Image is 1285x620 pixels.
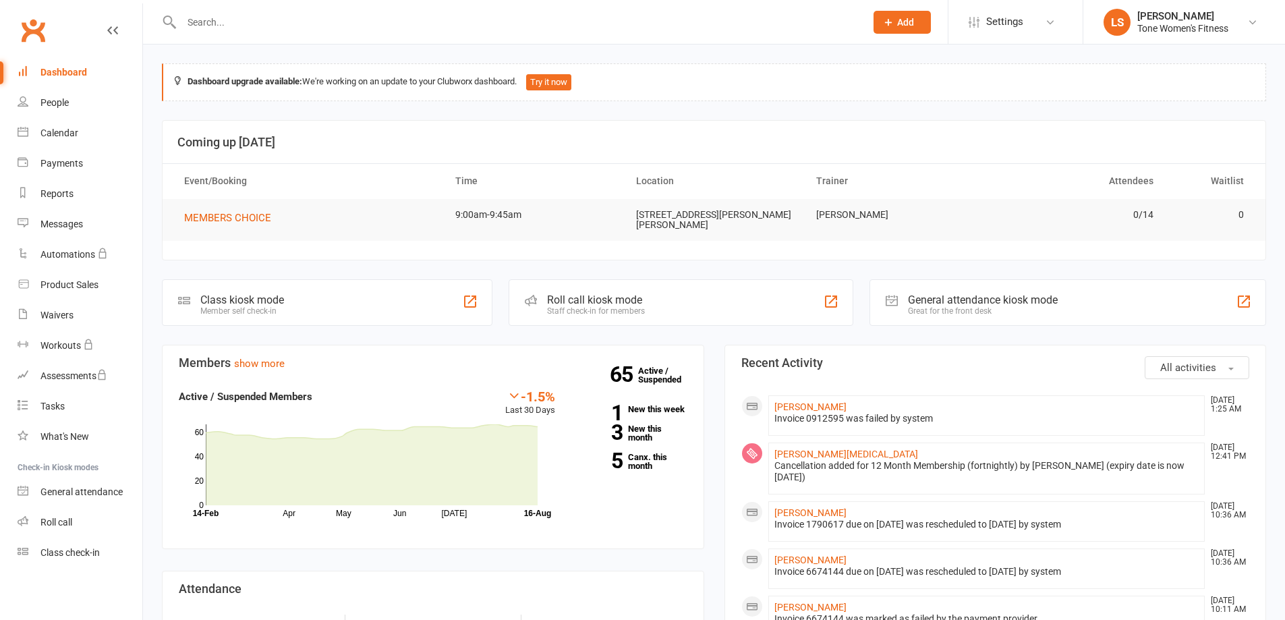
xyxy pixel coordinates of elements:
[40,219,83,229] div: Messages
[575,422,623,443] strong: 3
[16,13,50,47] a: Clubworx
[986,7,1023,37] span: Settings
[177,136,1251,149] h3: Coming up [DATE]
[774,555,847,565] a: [PERSON_NAME]
[18,300,142,331] a: Waivers
[575,424,687,442] a: 3New this month
[40,431,89,442] div: What's New
[18,148,142,179] a: Payments
[179,391,312,403] strong: Active / Suspended Members
[200,293,284,306] div: Class kiosk mode
[1137,22,1228,34] div: Tone Women's Fitness
[1145,356,1249,379] button: All activities
[18,422,142,452] a: What's New
[1204,502,1249,519] time: [DATE] 10:36 AM
[1204,443,1249,461] time: [DATE] 12:41 PM
[774,413,1199,424] div: Invoice 0912595 was failed by system
[18,209,142,239] a: Messages
[547,293,645,306] div: Roll call kiosk mode
[985,164,1166,198] th: Attendees
[18,361,142,391] a: Assessments
[40,279,98,290] div: Product Sales
[443,199,624,231] td: 9:00am-9:45am
[1204,549,1249,567] time: [DATE] 10:36 AM
[40,370,107,381] div: Assessments
[18,391,142,422] a: Tasks
[505,389,555,403] div: -1.5%
[774,602,847,613] a: [PERSON_NAME]
[162,63,1266,101] div: We're working on an update to your Clubworx dashboard.
[985,199,1166,231] td: 0/14
[40,158,83,169] div: Payments
[774,449,918,459] a: [PERSON_NAME][MEDICAL_DATA]
[1204,396,1249,414] time: [DATE] 1:25 AM
[1166,164,1256,198] th: Waitlist
[179,356,687,370] h3: Members
[40,486,123,497] div: General attendance
[18,118,142,148] a: Calendar
[741,356,1250,370] h3: Recent Activity
[200,306,284,316] div: Member self check-in
[1137,10,1228,22] div: [PERSON_NAME]
[610,364,638,385] strong: 65
[1204,596,1249,614] time: [DATE] 10:11 AM
[547,306,645,316] div: Staff check-in for members
[40,97,69,108] div: People
[575,403,623,423] strong: 1
[774,566,1199,577] div: Invoice 6674144 due on [DATE] was rescheduled to [DATE] by system
[526,74,571,90] button: Try it now
[804,164,985,198] th: Trainer
[40,547,100,558] div: Class check-in
[18,331,142,361] a: Workouts
[575,453,687,470] a: 5Canx. this month
[18,270,142,300] a: Product Sales
[18,477,142,507] a: General attendance kiosk mode
[40,128,78,138] div: Calendar
[184,212,271,224] span: MEMBERS CHOICE
[1166,199,1256,231] td: 0
[624,164,805,198] th: Location
[624,199,805,242] td: [STREET_ADDRESS][PERSON_NAME][PERSON_NAME]
[874,11,931,34] button: Add
[40,517,72,528] div: Roll call
[18,57,142,88] a: Dashboard
[804,199,985,231] td: [PERSON_NAME]
[774,519,1199,530] div: Invoice 1790617 due on [DATE] was rescheduled to [DATE] by system
[774,507,847,518] a: [PERSON_NAME]
[774,460,1199,483] div: Cancellation added for 12 Month Membership (fortnightly) by [PERSON_NAME] (expiry date is now [DA...
[40,67,87,78] div: Dashboard
[1104,9,1131,36] div: LS
[234,358,285,370] a: show more
[1160,362,1216,374] span: All activities
[179,582,687,596] h3: Attendance
[908,293,1058,306] div: General attendance kiosk mode
[18,538,142,568] a: Class kiosk mode
[40,340,81,351] div: Workouts
[638,356,697,394] a: 65Active / Suspended
[575,451,623,471] strong: 5
[40,249,95,260] div: Automations
[897,17,914,28] span: Add
[443,164,624,198] th: Time
[40,310,74,320] div: Waivers
[908,306,1058,316] div: Great for the front desk
[40,188,74,199] div: Reports
[18,88,142,118] a: People
[188,76,302,86] strong: Dashboard upgrade available:
[18,507,142,538] a: Roll call
[172,164,443,198] th: Event/Booking
[177,13,856,32] input: Search...
[575,405,687,414] a: 1New this week
[18,239,142,270] a: Automations
[40,401,65,412] div: Tasks
[774,401,847,412] a: [PERSON_NAME]
[505,389,555,418] div: Last 30 Days
[184,210,281,226] button: MEMBERS CHOICE
[18,179,142,209] a: Reports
